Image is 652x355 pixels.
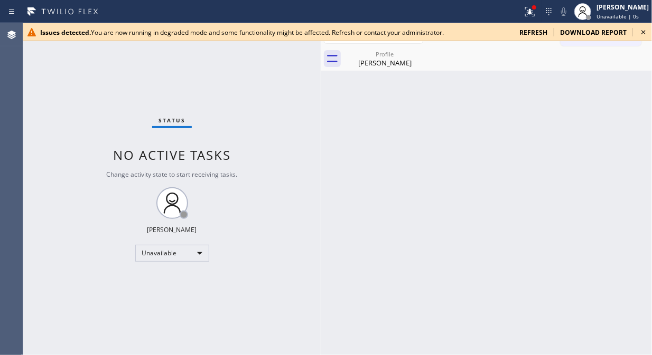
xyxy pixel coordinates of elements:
span: Change activity state to start receiving tasks. [107,170,238,179]
span: No active tasks [113,146,231,164]
div: You are now running in degraded mode and some functionality might be affected. Refresh or contact... [40,28,511,37]
span: download report [560,28,627,37]
div: [PERSON_NAME] [345,58,425,68]
b: Issues detected. [40,28,91,37]
div: [PERSON_NAME] [147,225,197,234]
div: [PERSON_NAME] [597,3,649,12]
button: Mute [556,4,571,19]
span: Unavailable | 0s [597,13,639,20]
div: Unavailable [135,245,209,262]
span: Status [159,117,185,124]
span: refresh [519,28,547,37]
div: Vic Merjanian [345,47,425,71]
div: Profile [345,50,425,58]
